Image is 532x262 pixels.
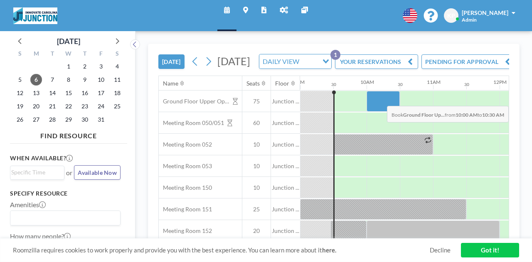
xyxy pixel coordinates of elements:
div: Search for option [10,211,120,225]
span: Tuesday, October 21, 2025 [47,100,58,112]
a: Got it! [461,243,519,257]
span: Friday, October 24, 2025 [95,100,107,112]
span: Meeting Room 050/051 [159,119,224,127]
span: Sunday, October 12, 2025 [14,87,26,99]
div: F [93,49,109,60]
span: 10 [242,141,271,148]
span: Thursday, October 9, 2025 [79,74,91,86]
span: Admin [462,17,477,23]
div: S [109,49,125,60]
div: 11AM [427,79,441,85]
span: Monday, October 6, 2025 [30,74,42,86]
span: Roomzilla requires cookies to work properly and provide you with the best experience. You can lea... [13,246,430,254]
input: Search for option [302,56,318,67]
span: Ground Floor Upper Open Area [159,98,229,105]
span: Thursday, October 16, 2025 [79,87,91,99]
div: [DATE] [57,35,80,47]
p: 1 [330,50,340,60]
b: Ground Floor Up... [403,112,445,118]
span: KP [447,12,455,20]
div: Search for option [259,54,331,69]
span: Monday, October 13, 2025 [30,87,42,99]
span: Sunday, October 5, 2025 [14,74,26,86]
button: Available Now [74,165,121,180]
span: Junction ... [271,227,300,235]
span: DAILY VIEW [261,56,301,67]
div: 30 [331,82,336,87]
h3: Specify resource [10,190,121,197]
span: Wednesday, October 29, 2025 [63,114,74,125]
div: T [44,49,61,60]
span: 10 [242,184,271,191]
span: Wednesday, October 15, 2025 [63,87,74,99]
span: [DATE] [217,55,250,67]
b: 10:00 AM [456,112,478,118]
span: Tuesday, October 28, 2025 [47,114,58,125]
button: [DATE] [158,54,185,69]
span: Friday, October 10, 2025 [95,74,107,86]
span: Thursday, October 23, 2025 [79,100,91,112]
div: 10AM [360,79,374,85]
span: Saturday, October 18, 2025 [111,87,123,99]
span: Meeting Room 152 [159,227,212,235]
button: PENDING FOR APPROVAL [421,54,514,69]
span: Meeting Room 150 [159,184,212,191]
span: Wednesday, October 8, 2025 [63,74,74,86]
span: Book from to [387,106,509,122]
div: S [12,49,28,60]
span: Wednesday, October 1, 2025 [63,61,74,72]
span: Junction ... [271,184,300,191]
button: YOUR RESERVATIONS1 [335,54,418,69]
span: Saturday, October 4, 2025 [111,61,123,72]
span: Friday, October 3, 2025 [95,61,107,72]
span: Tuesday, October 14, 2025 [47,87,58,99]
span: Available Now [78,169,117,176]
div: T [76,49,93,60]
span: Thursday, October 30, 2025 [79,114,91,125]
span: or [66,169,72,177]
a: Decline [430,246,451,254]
div: 12PM [493,79,507,85]
div: 30 [398,82,403,87]
span: Junction ... [271,98,300,105]
span: Junction ... [271,119,300,127]
span: 75 [242,98,271,105]
span: Friday, October 31, 2025 [95,114,107,125]
span: Junction ... [271,206,300,213]
span: Meeting Room 151 [159,206,212,213]
span: 20 [242,227,271,235]
label: How many people? [10,232,71,240]
span: 10 [242,162,271,170]
div: Search for option [10,166,64,179]
span: Saturday, October 11, 2025 [111,74,123,86]
span: Junction ... [271,162,300,170]
div: M [28,49,44,60]
span: Meeting Room 052 [159,141,212,148]
span: Friday, October 17, 2025 [95,87,107,99]
span: 60 [242,119,271,127]
span: Monday, October 20, 2025 [30,100,42,112]
span: [PERSON_NAME] [462,9,508,16]
div: Seats [246,80,260,87]
span: Saturday, October 25, 2025 [111,100,123,112]
img: organization-logo [13,7,57,24]
label: Amenities [10,201,46,209]
span: Junction ... [271,141,300,148]
h4: FIND RESOURCE [10,128,127,140]
a: here. [322,246,336,254]
div: Name [163,80,178,87]
span: Thursday, October 2, 2025 [79,61,91,72]
div: Floor [275,80,289,87]
span: 25 [242,206,271,213]
b: 10:30 AM [482,112,504,118]
span: Monday, October 27, 2025 [30,114,42,125]
span: Tuesday, October 7, 2025 [47,74,58,86]
span: Sunday, October 26, 2025 [14,114,26,125]
input: Search for option [11,168,59,177]
div: 30 [464,82,469,87]
input: Search for option [11,213,116,223]
span: Sunday, October 19, 2025 [14,100,26,112]
div: W [61,49,77,60]
span: Meeting Room 053 [159,162,212,170]
span: Wednesday, October 22, 2025 [63,100,74,112]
